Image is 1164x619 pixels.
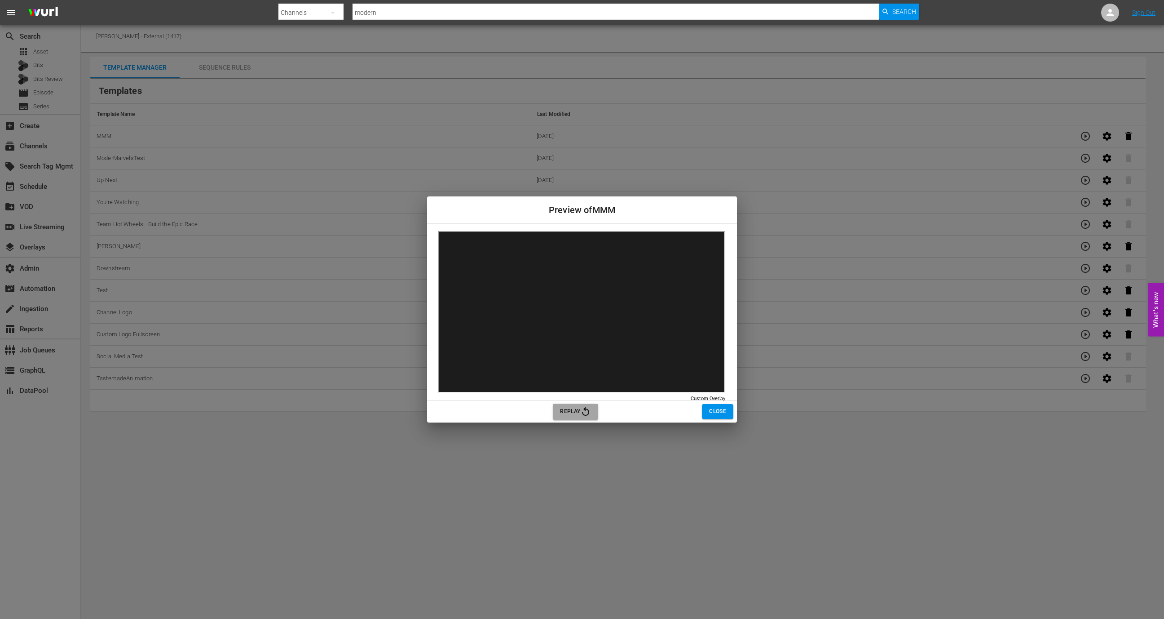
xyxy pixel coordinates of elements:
[691,395,725,402] div: Custom Overlay
[22,2,65,23] img: ans4CAIJ8jUAAAAAAAAAAAAAAAAAAAAAAAAgQb4GAAAAAAAAAAAAAAAAAAAAAAAAJMjXAAAAAAAAAAAAAAAAAAAAAAAAgAT5G...
[1132,9,1155,16] a: Sign Out
[560,406,591,417] span: Replay
[702,404,733,419] button: Close
[709,407,726,416] span: Close
[892,4,916,20] span: Search
[553,404,598,420] button: Replay
[5,7,16,18] span: menu
[549,205,615,215] span: Preview of MMM
[1148,283,1164,336] button: Open Feedback Widget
